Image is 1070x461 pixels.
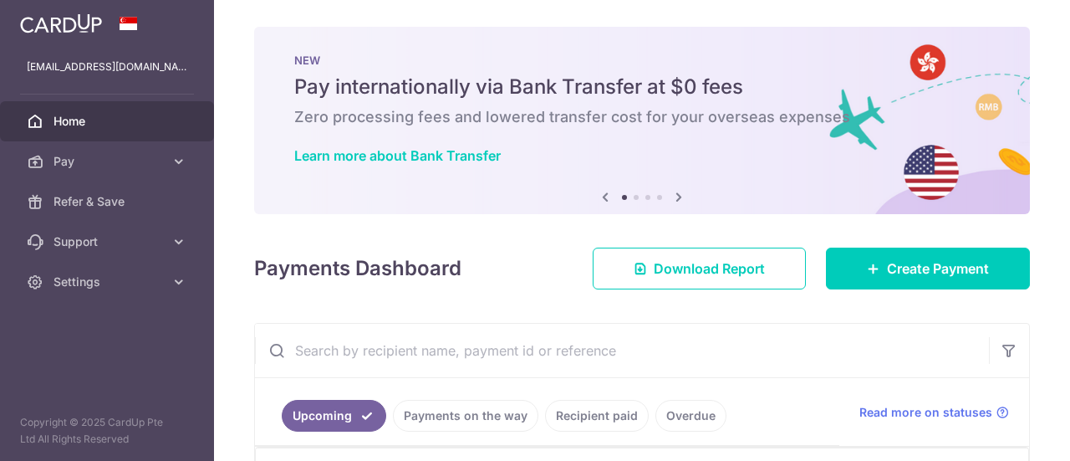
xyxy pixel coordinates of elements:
[294,147,501,164] a: Learn more about Bank Transfer
[254,254,461,284] h4: Payments Dashboard
[254,27,1030,214] img: Bank transfer banner
[655,400,726,432] a: Overdue
[545,400,649,432] a: Recipient paid
[593,248,806,289] a: Download Report
[294,74,990,100] h5: Pay internationally via Bank Transfer at $0 fees
[27,59,187,75] p: [EMAIL_ADDRESS][DOMAIN_NAME]
[255,324,989,377] input: Search by recipient name, payment id or reference
[53,113,164,130] span: Home
[53,274,164,290] span: Settings
[393,400,538,432] a: Payments on the way
[294,107,990,127] h6: Zero processing fees and lowered transfer cost for your overseas expenses
[53,153,164,170] span: Pay
[282,400,386,432] a: Upcoming
[53,233,164,250] span: Support
[654,259,765,279] span: Download Report
[20,13,102,33] img: CardUp
[859,404,992,421] span: Read more on statuses
[294,54,990,67] p: NEW
[859,404,1009,421] a: Read more on statuses
[53,193,164,210] span: Refer & Save
[826,248,1030,289] a: Create Payment
[887,259,989,279] span: Create Payment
